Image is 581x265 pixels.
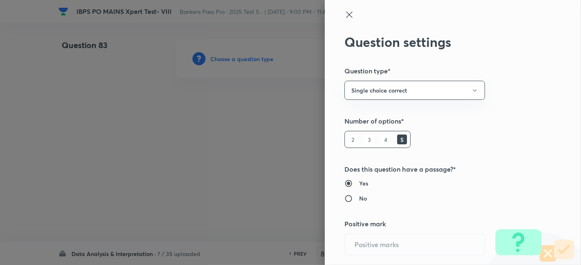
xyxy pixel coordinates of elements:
[345,234,485,255] input: Positive marks
[344,34,534,50] h2: Question settings
[344,66,534,76] h5: Question type*
[344,164,534,174] h5: Does this question have a passage?*
[344,81,485,100] button: Single choice correct
[364,135,374,144] h6: 3
[397,135,407,144] h6: 5
[381,135,391,144] h6: 4
[359,194,367,203] h6: No
[359,179,368,188] h6: Yes
[348,135,358,144] h6: 2
[344,116,534,126] h5: Number of options*
[344,219,534,229] h5: Positive mark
